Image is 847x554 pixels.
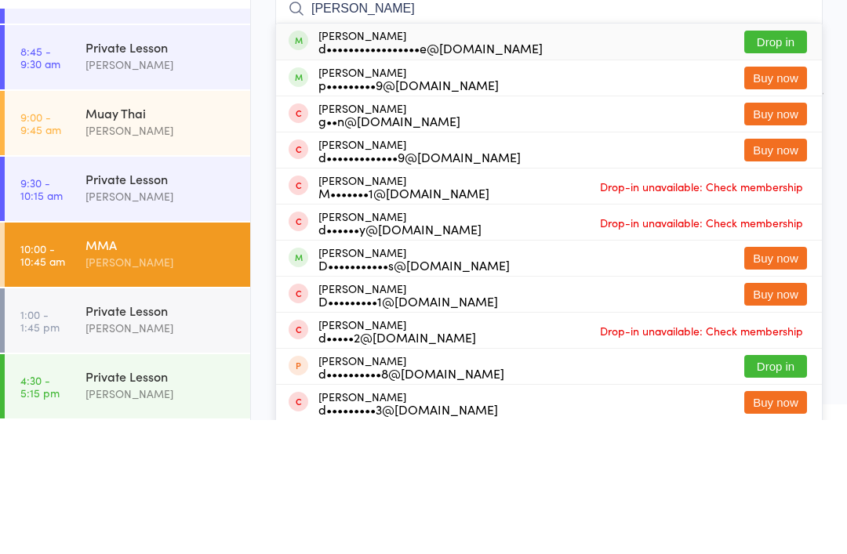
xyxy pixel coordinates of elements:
div: [PERSON_NAME] [318,452,476,477]
div: [PERSON_NAME] [318,308,489,333]
div: g••n@[DOMAIN_NAME] [318,248,460,261]
div: Private Lesson [85,304,237,321]
div: d•••••••••••••9@[DOMAIN_NAME] [318,284,521,297]
div: Private Lesson [85,172,237,190]
span: [GEOGRAPHIC_DATA] [275,87,823,103]
div: Private Lesson [85,436,237,453]
a: 9:00 -9:45 amMuay Thai[PERSON_NAME] [5,225,250,289]
button: Buy now [744,381,807,404]
a: 10:00 -10:45 amMMA[PERSON_NAME] [5,357,250,421]
div: [PERSON_NAME] [85,453,237,471]
time: 8:45 - 9:30 am [20,179,60,204]
div: [PERSON_NAME] [318,236,460,261]
span: Drop-in unavailable: Check membership [596,345,807,368]
span: [PERSON_NAME] [275,71,798,87]
button: Drop in [744,165,807,187]
img: Bulldog Gym Castle Hill Pty Ltd [16,17,75,31]
span: [DATE] 10:00am [275,56,798,71]
h2: MMA Check-in [275,22,823,48]
a: 8:45 -9:30 amPrivate Lesson[PERSON_NAME] [5,159,250,223]
div: M•••••••1@[DOMAIN_NAME] [318,320,489,333]
a: 4:30 -5:15 pmPrivate Lesson[PERSON_NAME] [5,488,250,552]
div: [PERSON_NAME] [318,524,498,549]
div: [PERSON_NAME] [318,272,521,297]
div: d•••••••••••••••••e@[DOMAIN_NAME] [318,176,543,188]
input: Search [275,125,823,161]
div: d•••••2@[DOMAIN_NAME] [318,465,476,477]
div: [PERSON_NAME] [85,519,237,537]
div: Events for [20,46,97,72]
div: [PERSON_NAME] [85,321,237,339]
div: Private Lesson [85,501,237,519]
div: Muay Thai [85,238,237,255]
button: Buy now [744,237,807,259]
button: Buy now [744,417,807,440]
div: [PERSON_NAME] [318,163,543,188]
div: D•••••••••1@[DOMAIN_NAME] [318,429,498,441]
div: p•••••••••9@[DOMAIN_NAME] [318,212,499,225]
div: d•••••••••3@[DOMAIN_NAME] [318,537,498,549]
div: [PERSON_NAME] [318,200,499,225]
a: 9:30 -10:15 amPrivate Lesson[PERSON_NAME] [5,291,250,355]
div: [PERSON_NAME] [318,416,498,441]
a: [DATE] [20,72,59,89]
div: [PERSON_NAME] [85,387,237,405]
div: d••••••y@[DOMAIN_NAME] [318,357,482,369]
span: Drop-in unavailable: Check membership [596,453,807,476]
time: 10:00 - 10:45 am [20,376,65,401]
div: [PERSON_NAME] [318,380,510,405]
time: 4:30 - 5:15 pm [20,508,60,533]
div: Any location [113,72,191,89]
div: [PERSON_NAME] [85,190,237,208]
span: Drop-in unavailable: Check membership [596,309,807,332]
button: Buy now [744,273,807,295]
div: [PERSON_NAME] [318,488,504,513]
div: At [113,46,191,72]
div: d••••••••••8@[DOMAIN_NAME] [318,501,504,513]
div: [PERSON_NAME] [85,255,237,273]
time: 9:30 - 10:15 am [20,310,63,335]
time: 1:00 - 1:45 pm [20,442,60,467]
div: MMA [85,370,237,387]
div: D•••••••••••s@[DOMAIN_NAME] [318,393,510,405]
button: Drop in [744,489,807,512]
a: 1:00 -1:45 pmPrivate Lesson[PERSON_NAME] [5,422,250,487]
button: Buy now [744,525,807,548]
button: Buy now [744,201,807,223]
time: 9:00 - 9:45 am [20,244,61,270]
div: [PERSON_NAME] [318,344,482,369]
